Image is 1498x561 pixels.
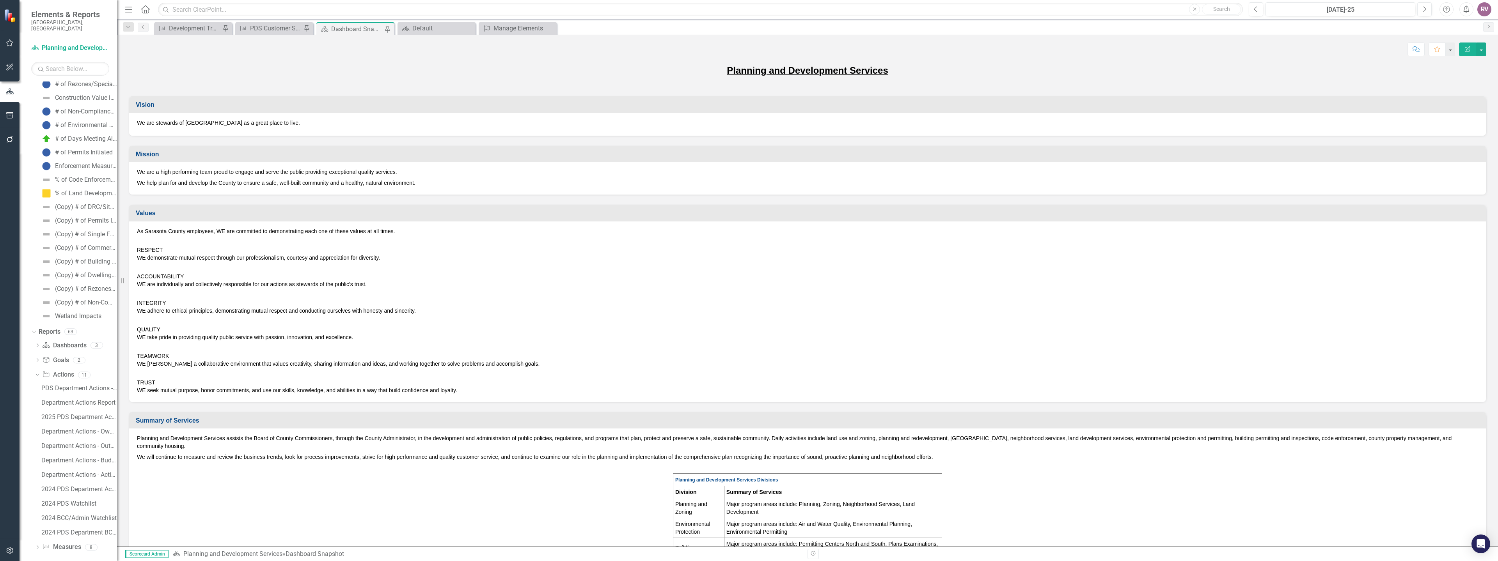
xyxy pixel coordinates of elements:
p: We are stewards of [GEOGRAPHIC_DATA] as a great place to live. [137,119,1478,127]
img: Not Defined [42,202,51,212]
h3: Summary of Services [136,417,1482,424]
a: % of Code Enforcement Citizen Complaints Addressed within 48 Hours [40,173,117,186]
img: On Target [42,134,51,143]
div: 2 [73,357,85,363]
a: Department Actions - Budget Report [39,454,117,467]
a: (Copy) # of Single Family Dwelling Unit Permits Issued (Copy) [40,228,117,241]
img: No Target Set [42,80,51,89]
img: Not Defined [42,175,51,184]
img: Not Defined [42,284,51,294]
a: Department Actions - Outstanding Items [39,440,117,452]
div: 3 [91,342,103,349]
a: Manage Elements [481,23,555,33]
a: Department Actions Report [39,396,117,409]
a: (Copy) # of Commercial Permits Issued (New Structures) (Copy) [40,242,117,254]
div: Construction Value in Dollars of Commercial Permits (In Millions) [55,94,117,101]
div: Open Intercom Messenger [1471,534,1490,553]
a: 2024 PDS Department BCC/Admin Items [39,526,117,539]
p: TEAMWORK WE [PERSON_NAME] a collaborative environment that values creativity, sharing information... [137,343,1478,369]
p: We help plan for and develop the County to ensure a safe, well-built community and a healthy, nat... [137,177,1478,187]
div: 8 [85,544,98,550]
div: Department Actions - Action Type [41,471,117,478]
div: # of Rezones/Special Exceptions Completed [55,81,117,88]
div: 11 [78,372,91,378]
div: # of Environmental Permits [55,122,117,129]
button: Search [1202,4,1241,15]
div: Dashboard Snapshot [331,24,383,34]
div: % of Code Enforcement Citizen Complaints Addressed within 48 Hours [55,176,117,183]
img: Caution [42,189,51,198]
a: Construction Value in Dollars of Commercial Permits (In Millions) [40,92,117,104]
div: » [172,550,802,559]
img: No Target Set [42,120,51,130]
a: 2024 PDS Department Action List [39,483,117,496]
div: 2025 PDS Department Actions [41,414,117,421]
img: No Target Set [42,107,51,116]
strong: Summary of Services [726,489,782,495]
strong: Planning and Development Services Divisions [675,477,778,483]
div: (Copy) # of DRC/Site Development Applications and Resubmittals Received (Copy) [55,204,117,211]
img: Not Defined [42,230,51,239]
div: Dashboard Snapshot [286,550,344,557]
div: # of Permits Initiated [55,149,113,156]
a: Department Actions - Action Type [39,469,117,481]
div: [DATE]-25 [1268,5,1413,14]
div: 2024 BCC/Admin Watchlist [41,515,117,522]
td: Building [673,538,724,557]
a: % of Land Development Initial Reviews On Time Monthly [40,187,117,200]
input: Search ClearPoint... [158,3,1243,16]
img: Not Defined [42,257,51,266]
img: ClearPoint Strategy [4,9,18,22]
img: Not Defined [42,311,51,321]
button: [DATE]-25 [1265,2,1415,16]
a: Actions [42,370,74,379]
div: (Copy) # of Single Family Dwelling Unit Permits Issued (Copy) [55,231,117,238]
img: Not Defined [42,271,51,280]
a: PDS Department Actions - 2024 [39,382,117,395]
td: Environmental Protection [673,518,724,538]
a: (Copy) # of DRC/Site Development Applications and Resubmittals Received (Copy) [40,201,117,213]
div: (Copy) # of Commercial Permits Issued (New Structures) (Copy) [55,244,117,251]
a: (Copy) # of Permits Issued (Total Number-ALL permit types including Permitting and Inspections Gr... [40,214,117,227]
a: 2025 PDS Department Actions [39,411,117,423]
p: QUALITY WE take pride in providing quality public service with passion, innovation, and excellence. [137,316,1478,343]
div: (Copy) # of Building Inspections Performed (Copy) [55,258,117,265]
img: Not Defined [42,298,51,307]
div: Department Actions - Outstanding Items [41,442,117,450]
a: 2024 BCC/Admin Watchlist [39,512,117,524]
div: (Copy) # of Dwelling Units Approved through Rezone Petitions (Copy) [55,272,117,279]
span: Search [1213,6,1230,12]
td: Major program areas include: Planning, Zoning, Neighborhood Services, Land Development [724,498,942,518]
a: Reports [39,327,60,336]
img: No Target Set [42,161,51,171]
a: (Copy) # of Rezones/Special Exceptions Completed (Copy) [40,283,117,295]
a: Default [399,23,474,33]
h3: Values [136,210,1482,217]
a: # of Rezones/Special Exceptions Completed [40,78,117,90]
img: Not Defined [42,243,51,253]
a: Measures [42,543,81,552]
div: Department Actions Report [41,399,117,406]
a: # of Days Meeting Air Quality Standards [40,133,117,145]
a: Wetland Impacts [40,310,101,322]
button: RV [1477,2,1491,16]
a: (Copy) # of Building Inspections Performed (Copy) [40,255,117,268]
a: Dashboards [42,341,86,350]
a: (Copy) # of Non-Compliance Cases (Copy) [40,296,117,309]
img: No Target Set [42,148,51,157]
a: Enforcement Measures [40,160,117,172]
div: 2024 PDS Department BCC/Admin Items [41,529,117,536]
h3: Mission [136,151,1482,158]
span: Scorecard Admin [125,550,169,558]
p: Planning and Zoning [675,500,722,516]
span: Planning and Development Services [727,65,888,76]
p: INTEGRITY WE adhere to ethical principles, demonstrating mutual respect and conducting ourselves ... [137,290,1478,316]
img: Not Defined [42,93,51,103]
div: Department Actions - Budget Report [41,457,117,464]
a: # of Environmental Permits [40,119,117,131]
a: 2024 PDS Watchlist [39,497,117,510]
a: # of Permits Initiated [40,146,113,159]
a: Department Actions - Owners and Collaborators [39,425,117,438]
td: Major program areas include: Permitting Centers North and South, Plans Examinations, Inspections,... [724,538,942,557]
